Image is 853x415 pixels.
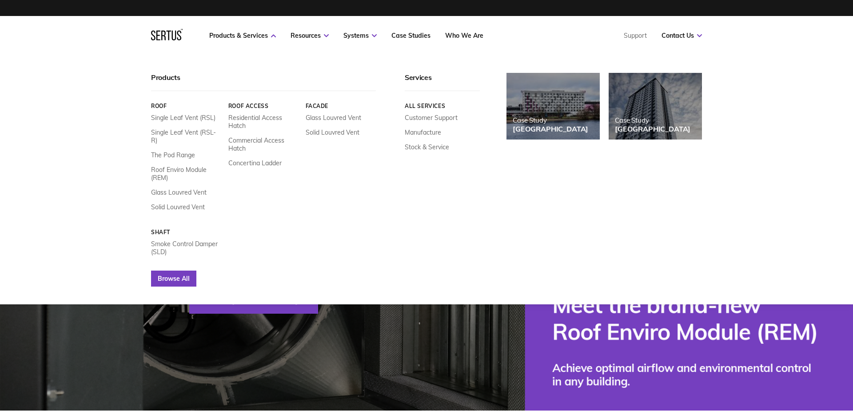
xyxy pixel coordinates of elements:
div: Case Study [513,116,588,124]
a: Resources [291,32,329,40]
a: All services [405,103,480,109]
a: Commercial Access Hatch [228,136,299,152]
a: Browse All [151,271,196,287]
a: Systems [343,32,377,40]
a: Stock & Service [405,143,449,151]
a: Case Study[GEOGRAPHIC_DATA] [609,73,702,140]
a: Shaft [151,229,222,235]
a: Roof [151,103,222,109]
div: [GEOGRAPHIC_DATA] [513,124,588,133]
a: Single Leaf Vent (RSL-R) [151,128,222,144]
a: Customer Support [405,114,458,122]
a: Roof Access [228,103,299,109]
a: Residential Access Hatch [228,114,299,130]
div: Services [405,73,480,91]
a: Roof Enviro Module (REM) [151,166,222,182]
a: Solid Louvred Vent [151,203,205,211]
a: Glass Louvred Vent [306,114,361,122]
a: Concertina Ladder [228,159,282,167]
a: Case Studies [391,32,430,40]
a: Manufacture [405,128,441,136]
div: Case Study [615,116,690,124]
iframe: Chat Widget [809,372,853,415]
a: Contact Us [662,32,702,40]
a: The Pod Range [151,151,195,159]
a: Glass Louvred Vent [151,188,207,196]
div: [GEOGRAPHIC_DATA] [615,124,690,133]
a: Smoke Control Damper (SLD) [151,240,222,256]
a: Who We Are [445,32,483,40]
a: Case Study[GEOGRAPHIC_DATA] [506,73,600,140]
a: Single Leaf Vent (RSL) [151,114,215,122]
a: Facade [306,103,376,109]
a: Products & Services [209,32,276,40]
a: Solid Louvred Vent [306,128,359,136]
div: Products [151,73,376,91]
a: Support [624,32,647,40]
